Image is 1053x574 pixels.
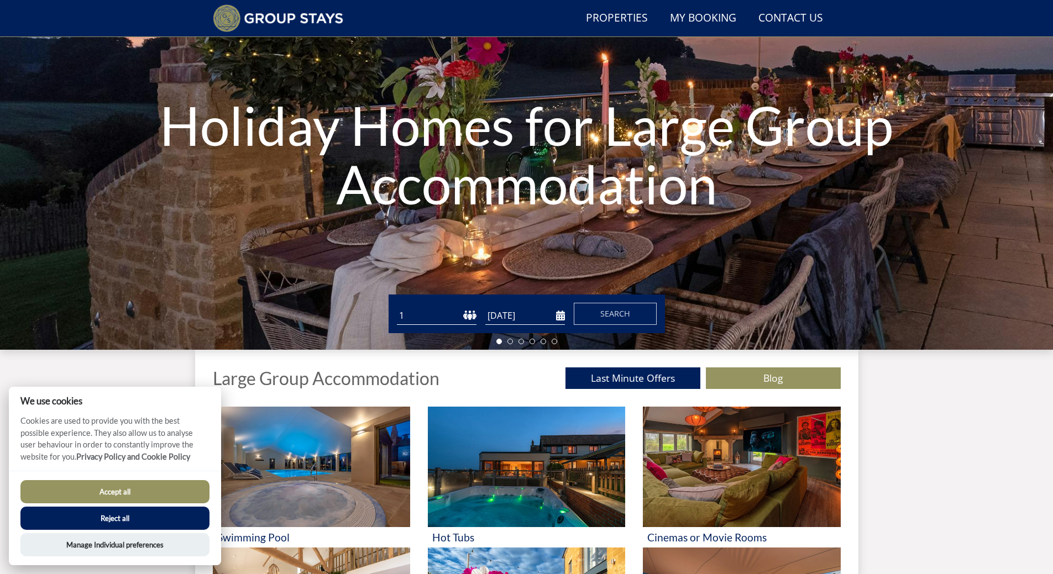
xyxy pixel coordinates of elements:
[20,507,209,530] button: Reject all
[754,6,827,31] a: Contact Us
[581,6,652,31] a: Properties
[643,407,840,547] a: 'Cinemas or Movie Rooms' - Large Group Accommodation Holiday Ideas Cinemas or Movie Rooms
[213,4,344,32] img: Group Stays
[428,407,625,527] img: 'Hot Tubs' - Large Group Accommodation Holiday Ideas
[600,308,630,319] span: Search
[213,368,439,388] h1: Large Group Accommodation
[9,396,221,406] h2: We use cookies
[217,531,406,543] h3: Swimming Pool
[647,531,836,543] h3: Cinemas or Movie Rooms
[428,407,625,547] a: 'Hot Tubs' - Large Group Accommodation Holiday Ideas Hot Tubs
[76,452,190,461] a: Privacy Policy and Cookie Policy
[432,531,621,543] h3: Hot Tubs
[666,6,741,31] a: My Booking
[706,367,841,389] a: Blog
[20,533,209,556] button: Manage Individual preferences
[574,303,657,325] button: Search
[20,480,209,503] button: Accept all
[643,407,840,527] img: 'Cinemas or Movie Rooms' - Large Group Accommodation Holiday Ideas
[485,307,565,325] input: Arrival Date
[158,74,895,235] h1: Holiday Homes for Large Group Accommodation
[565,367,700,389] a: Last Minute Offers
[213,407,410,547] a: 'Swimming Pool' - Large Group Accommodation Holiday Ideas Swimming Pool
[9,415,221,471] p: Cookies are used to provide you with the best possible experience. They also allow us to analyse ...
[213,407,410,527] img: 'Swimming Pool' - Large Group Accommodation Holiday Ideas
